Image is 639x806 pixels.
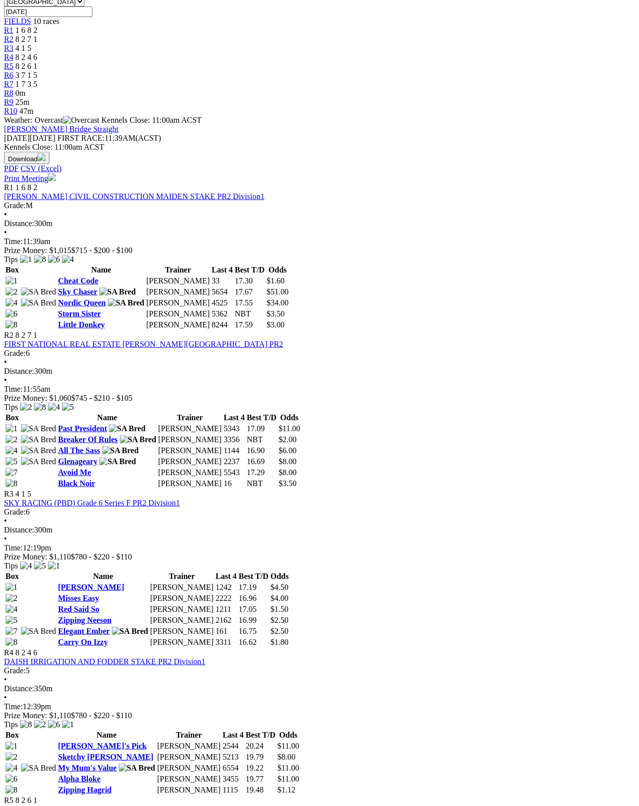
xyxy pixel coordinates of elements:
[58,309,101,318] a: Storm Sister
[21,457,56,466] img: SA Bred
[5,594,17,603] img: 2
[5,298,17,307] img: 4
[58,605,99,613] a: Red Said So
[5,583,17,592] img: 1
[15,648,37,657] span: 8 2 4 6
[246,424,277,434] td: 17.09
[157,752,221,762] td: [PERSON_NAME]
[4,543,23,552] span: Time:
[245,741,276,751] td: 20.24
[99,457,136,466] img: SA Bred
[4,210,7,219] span: •
[5,572,19,580] span: Box
[15,89,25,97] span: 0m
[4,89,13,97] a: R8
[158,468,222,478] td: [PERSON_NAME]
[4,174,56,183] a: Print Meeting
[4,385,635,394] div: 11:55am
[21,435,56,444] img: SA Bred
[58,276,98,285] a: Cheat Code
[58,479,95,488] a: Black Noir
[267,287,289,296] span: $51.00
[15,62,37,70] span: 8 2 6 1
[58,764,116,772] a: My Mum's Value
[150,593,214,603] td: [PERSON_NAME]
[4,116,101,124] span: Weather: Overcast
[4,219,34,228] span: Distance:
[270,571,289,581] th: Odds
[4,201,26,210] span: Grade:
[4,349,635,358] div: 6
[157,785,221,795] td: [PERSON_NAME]
[271,616,289,624] span: $2.50
[62,403,74,412] img: 5
[4,35,13,43] span: R2
[4,526,635,535] div: 300m
[271,605,289,613] span: $1.50
[146,320,210,330] td: [PERSON_NAME]
[234,309,265,319] td: NBT
[158,435,222,445] td: [PERSON_NAME]
[215,626,237,636] td: 161
[4,237,23,246] span: Time:
[71,552,132,561] span: $780 - $220 - $110
[4,394,635,403] div: Prize Money: $1,060
[34,403,46,412] img: 8
[4,246,635,255] div: Prize Money: $1,015
[58,435,117,444] a: Breaker Of Rules
[15,98,29,106] span: 25m
[4,219,635,228] div: 300m
[4,684,635,693] div: 350m
[34,561,46,570] img: 5
[158,424,222,434] td: [PERSON_NAME]
[58,616,111,624] a: Zipping Neeson
[21,298,56,307] img: SA Bred
[58,627,109,635] a: Elegant Ember
[4,107,17,115] a: R10
[246,468,277,478] td: 17.29
[211,309,233,319] td: 5362
[278,786,296,794] span: $1.12
[4,543,635,552] div: 12:19pm
[150,637,214,647] td: [PERSON_NAME]
[4,44,13,52] a: R3
[4,26,13,34] span: R1
[215,582,237,592] td: 1242
[4,71,13,79] span: R6
[57,134,104,142] span: FIRST RACE:
[271,594,289,602] span: $4.00
[4,385,23,393] span: Time:
[58,457,97,466] a: Glenageary
[158,446,222,456] td: [PERSON_NAME]
[58,594,99,602] a: Misses Easy
[223,413,245,423] th: Last 4
[20,720,32,729] img: 8
[266,265,289,275] th: Odds
[48,403,60,412] img: 4
[71,246,133,255] span: $715 - $200 - $100
[246,479,277,489] td: NBT
[278,764,299,772] span: $11.00
[246,435,277,445] td: NBT
[4,53,13,61] a: R4
[4,358,7,366] span: •
[4,228,7,237] span: •
[4,183,13,192] span: R1
[5,287,17,296] img: 2
[4,711,635,720] div: Prize Money: $1,110
[5,468,17,477] img: 7
[246,457,277,467] td: 16.69
[20,164,61,173] a: CSV (Excel)
[267,320,285,329] span: $3.00
[4,376,7,384] span: •
[150,626,214,636] td: [PERSON_NAME]
[21,287,56,296] img: SA Bred
[245,730,276,740] th: Best T/D
[5,435,17,444] img: 2
[5,457,17,466] img: 5
[234,298,265,308] td: 17.55
[5,266,19,274] span: Box
[157,774,221,784] td: [PERSON_NAME]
